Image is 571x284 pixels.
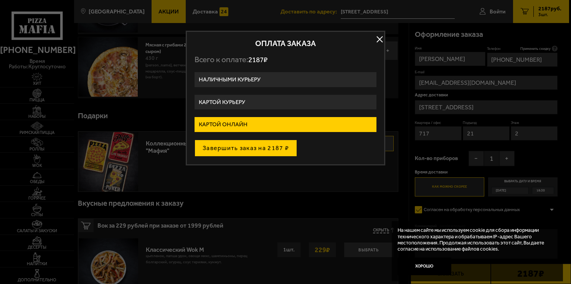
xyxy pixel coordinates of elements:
p: На нашем сайте мы используем cookie для сбора информации технического характера и обрабатываем IP... [398,227,552,251]
h2: Оплата заказа [195,40,376,47]
span: 2187 ₽ [248,55,267,64]
p: Всего к оплате: [195,55,376,64]
label: Наличными курьеру [195,72,376,87]
button: Хорошо [398,258,451,276]
label: Картой онлайн [195,117,376,132]
label: Картой курьеру [195,95,376,110]
button: Завершить заказ на 2187 ₽ [195,140,297,157]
